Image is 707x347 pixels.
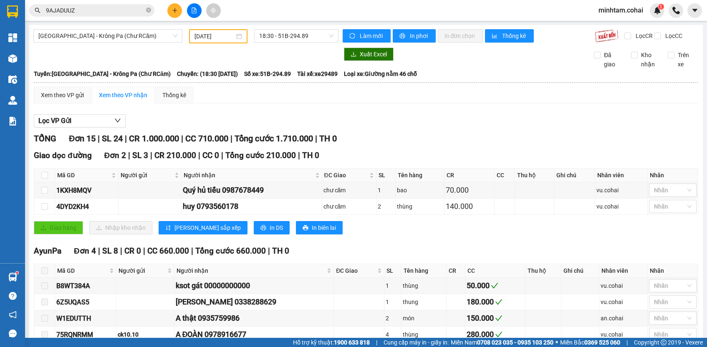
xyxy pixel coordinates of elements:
span: Sài Gòn - Krông Pa (Chư RCăm) [38,30,177,42]
span: AyunPa [34,246,61,256]
div: thùng [403,330,445,339]
button: printerIn DS [254,221,290,234]
div: 1KXH8MQV [56,185,117,196]
img: phone-icon [672,7,680,14]
span: Tài xế: xe29489 [297,69,338,78]
div: A ĐOÀN 0978916677 [176,329,333,340]
span: sort-ascending [165,225,171,231]
th: Nhân viên [599,264,648,278]
span: Chuyến: (18:30 [DATE]) [177,69,238,78]
th: CR [444,168,495,182]
span: minhtam.cohai [592,5,650,15]
span: Đã giao [601,50,625,69]
span: close-circle [146,7,151,15]
span: TH 0 [302,151,319,160]
td: B8WT384A [55,278,116,294]
div: 180.000 [467,296,524,308]
div: thung [403,297,445,307]
button: downloadXuất Excel [344,48,394,61]
span: plus [172,8,178,13]
span: Tổng cước 660.000 [195,246,266,256]
div: 140.000 [446,201,493,212]
span: caret-down [691,7,699,14]
span: Kho nhận [638,50,662,69]
div: ksot gát 00000000000 [176,280,333,292]
span: | [181,133,183,143]
sup: 1 [16,272,18,274]
span: SL 3 [132,151,148,160]
span: Người nhận [177,266,326,275]
span: | [143,246,145,256]
span: Miền Nam [451,338,553,347]
span: aim [210,8,216,13]
div: Thống kê [162,91,186,100]
div: W1EDUTTH [56,313,115,324]
div: 2 [386,314,400,323]
button: printerIn phơi [393,29,436,43]
span: bar-chart [492,33,499,40]
span: Trên xe [674,50,699,69]
button: Lọc VP Gửi [34,114,126,128]
span: Mã GD [57,266,108,275]
span: Tổng cước 210.000 [225,151,296,160]
th: SL [384,264,402,278]
div: 1 [386,297,400,307]
div: thùng [403,281,445,290]
span: TH 0 [319,133,337,143]
div: 70.000 [446,184,493,196]
span: Người gửi [119,266,166,275]
th: Thu hộ [515,168,554,182]
span: Làm mới [360,31,384,40]
button: syncLàm mới [343,29,391,43]
div: Nhãn [650,171,696,180]
div: Nhãn [650,266,696,275]
span: Đơn 2 [104,151,126,160]
span: Miền Bắc [560,338,620,347]
th: Ghi chú [561,264,599,278]
div: 2 [378,202,394,211]
span: Tổng cước 1.710.000 [235,133,313,143]
span: Mã GD [57,171,110,180]
span: | [98,246,100,256]
img: warehouse-icon [8,96,17,105]
span: SL 24 [102,133,123,143]
span: | [128,151,130,160]
img: warehouse-icon [8,273,17,282]
span: In biên lai [312,223,336,232]
button: uploadGiao hàng [34,221,83,234]
div: vu.cohai [601,297,646,307]
button: plus [167,3,182,18]
span: check [495,331,502,338]
span: | [230,133,232,143]
span: | [221,151,223,160]
div: 4 [386,330,400,339]
span: ĐC Giao [336,266,376,275]
span: question-circle [9,292,17,300]
span: | [315,133,317,143]
div: huy 0793560178 [183,201,321,212]
strong: 0369 525 060 [584,339,620,346]
span: | [298,151,300,160]
div: [PERSON_NAME] 0338288629 [176,296,333,308]
div: Xem theo VP nhận [99,91,147,100]
span: Xuất Excel [360,50,387,59]
span: CR 0 [124,246,141,256]
th: CR [447,264,465,278]
div: 6Z5UQAS5 [56,297,115,307]
span: [PERSON_NAME] sắp xếp [174,223,241,232]
td: 1KXH8MQV [55,182,119,199]
span: search [35,8,40,13]
button: file-add [187,3,202,18]
span: Người nhận [184,171,313,180]
span: CR 1.000.000 [129,133,179,143]
div: A thật 0935759986 [176,312,333,324]
img: warehouse-icon [8,75,17,84]
span: | [150,151,152,160]
span: 18:30 - 51B-294.89 [259,30,333,42]
span: sync [349,33,356,40]
span: message [9,329,17,337]
div: 75RQNRMM [56,329,115,340]
th: Tên hàng [396,168,444,182]
div: vu.cohai [601,281,646,290]
span: Số xe: 51B-294.89 [244,69,291,78]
